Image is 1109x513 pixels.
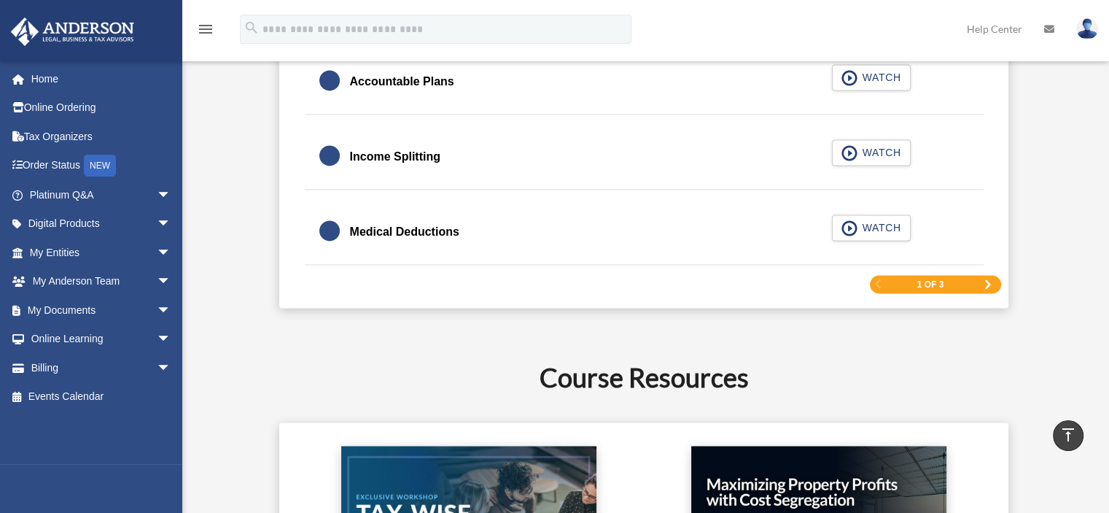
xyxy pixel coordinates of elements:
a: Events Calendar [10,382,193,412]
a: Platinum Q&Aarrow_drop_down [10,180,193,209]
div: Income Splitting [350,147,440,167]
a: Medical Deductions WATCH [319,215,969,250]
a: Accountable Plans WATCH [319,64,969,99]
div: Medical Deductions [350,222,459,242]
a: Home [10,64,193,93]
span: WATCH [857,220,900,235]
a: Online Ordering [10,93,193,123]
i: search [244,20,260,36]
span: arrow_drop_down [157,238,186,268]
a: Digital Productsarrow_drop_down [10,209,193,239]
a: Next Page [984,279,992,290]
span: arrow_drop_down [157,267,186,297]
a: My Entitiesarrow_drop_down [10,238,193,267]
a: My Anderson Teamarrow_drop_down [10,267,193,296]
img: User Pic [1076,18,1098,39]
a: Online Learningarrow_drop_down [10,325,193,354]
span: arrow_drop_down [157,209,186,239]
a: My Documentsarrow_drop_down [10,296,193,325]
span: 1 of 3 [917,280,944,289]
button: WATCH [832,215,911,241]
span: arrow_drop_down [157,180,186,210]
span: WATCH [857,145,900,160]
span: arrow_drop_down [157,353,186,383]
i: menu [197,20,214,38]
span: arrow_drop_down [157,296,186,325]
div: NEW [84,155,116,177]
button: WATCH [832,64,911,90]
i: vertical_align_top [1059,426,1077,444]
img: Anderson Advisors Platinum Portal [7,18,139,46]
button: WATCH [832,139,911,166]
h2: Course Resources [206,359,1082,396]
a: Tax Organizers [10,122,193,151]
div: Accountable Plans [350,72,454,92]
a: Income Splitting WATCH [319,139,969,174]
span: WATCH [857,70,900,85]
a: vertical_align_top [1053,420,1083,451]
span: arrow_drop_down [157,325,186,355]
a: Order StatusNEW [10,151,193,181]
a: menu [197,26,214,38]
a: Billingarrow_drop_down [10,353,193,382]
